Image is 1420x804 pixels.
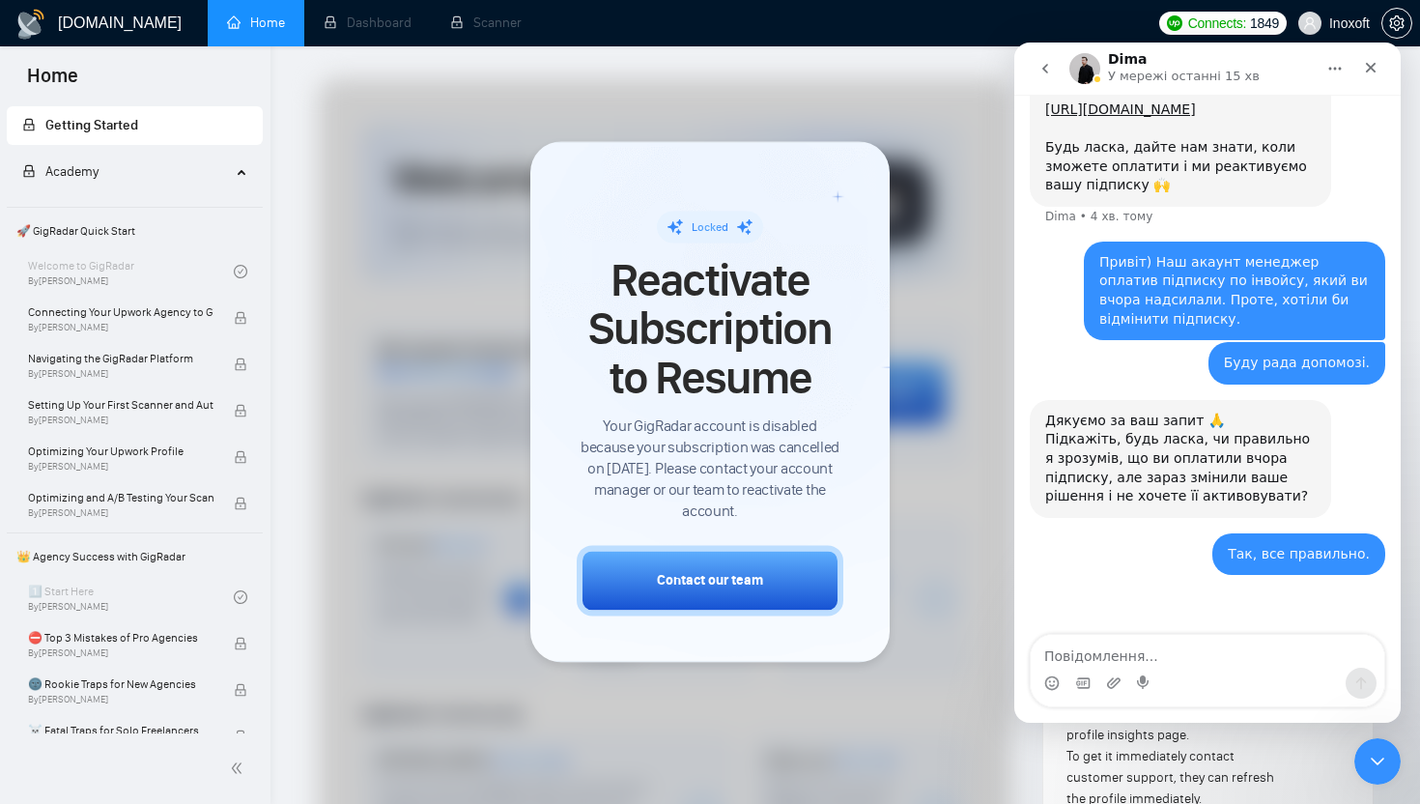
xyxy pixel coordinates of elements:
span: Optimizing and A/B Testing Your Scanner for Better Results [28,488,213,507]
span: By [PERSON_NAME] [28,368,213,380]
span: 🌚 Rookie Traps for New Agencies [28,675,213,694]
div: Contact our team [657,571,763,591]
span: 🚀 GigRadar Quick Start [9,212,261,250]
span: lock [22,118,36,131]
a: [URL][DOMAIN_NAME] [31,59,182,74]
span: Connecting Your Upwork Agency to GigRadar [28,302,213,322]
span: check-circle [234,265,247,278]
div: Так, все правильно. [198,491,371,533]
span: Home [12,62,94,102]
div: Dima • 4 хв. тому [31,168,138,180]
img: upwork-logo.png [1167,15,1182,31]
img: logo [15,9,46,40]
button: Start recording [123,633,138,648]
span: user [1303,16,1317,30]
button: Вибір емодзі [30,633,45,648]
div: tetiana.horpyniuk@inoxoft.com каже… [15,199,371,300]
div: Дякуємо за ваш запит 🙏Підкажіть, будь ласка, чи правильно я зрозумів, що ви оплатили вчора підпис... [15,358,317,475]
div: Дякуємо за ваш запит 🙏 Підкажіть, будь ласка, чи правильно я зрозумів, що ви оплатили вчора підпи... [31,369,301,464]
span: lock [234,497,247,510]
span: setting [1382,15,1411,31]
div: tetiana.horpyniuk@inoxoft.com каже… [15,491,371,549]
span: Academy [22,163,99,180]
div: Буду рада допомозі. [194,300,371,342]
span: 1849 [1250,13,1279,34]
span: By [PERSON_NAME] [28,461,213,473]
span: lock [234,311,247,325]
span: ☠️ Fatal Traps for Solo Freelancers [28,721,213,740]
span: lock [234,450,247,464]
span: By [PERSON_NAME] [28,415,213,426]
span: By [PERSON_NAME] [28,322,213,333]
div: Як ми раніше обговорювали, ось посилання на ваш інвойс: Будь ласка, дайте нам знати, коли зможете... [31,1,301,153]
div: Привіт) Наш акаунт менеджер оплатив підписку по інвойсу, який ви вчора надсилали. Проте, хотіли б... [85,211,355,286]
span: Getting Started [45,117,138,133]
span: double-left [230,759,249,778]
textarea: Повідомлення... [16,592,370,625]
span: lock [234,637,247,650]
span: Your GigRadar account is disabled because your subscription was cancelled on [DATE]. Please conta... [577,416,843,523]
span: lock [234,730,247,743]
button: Завантажити вкладений файл [92,633,107,648]
div: Буду рада допомозі. [210,311,355,330]
iframe: Intercom live chat [1354,738,1401,785]
span: ⛔ Top 3 Mistakes of Pro Agencies [28,628,213,647]
a: setting [1381,15,1412,31]
button: Надіслати повідомлення… [331,625,362,656]
span: By [PERSON_NAME] [28,694,213,705]
span: lock [234,404,247,417]
span: Navigating the GigRadar Platform [28,349,213,368]
span: Optimizing Your Upwork Profile [28,442,213,461]
div: Привіт) Наш акаунт менеджер оплатив підписку по інвойсу, який ви вчора надсилали. Проте, хотіли б... [70,199,371,298]
div: Dima каже… [15,358,371,491]
li: Getting Started [7,106,263,145]
div: Так, все правильно. [213,502,355,522]
span: By [PERSON_NAME] [28,507,213,519]
span: lock [22,164,36,178]
a: homeHome [227,14,285,31]
span: Locked [692,220,728,234]
span: By [PERSON_NAME] [28,647,213,659]
span: Academy [45,163,99,180]
span: Setting Up Your First Scanner and Auto-Bidder [28,395,213,415]
span: Connects: [1188,13,1246,34]
button: setting [1381,8,1412,39]
span: Reactivate Subscription to Resume [577,256,843,402]
span: check-circle [234,590,247,604]
button: вибір GIF-файлів [61,633,76,648]
button: Contact our team [577,546,843,617]
div: tetiana.horpyniuk@inoxoft.com каже… [15,300,371,358]
iframe: Intercom live chat [1014,43,1401,723]
span: lock [234,358,247,371]
span: 👑 Agency Success with GigRadar [9,537,261,576]
span: lock [234,683,247,697]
